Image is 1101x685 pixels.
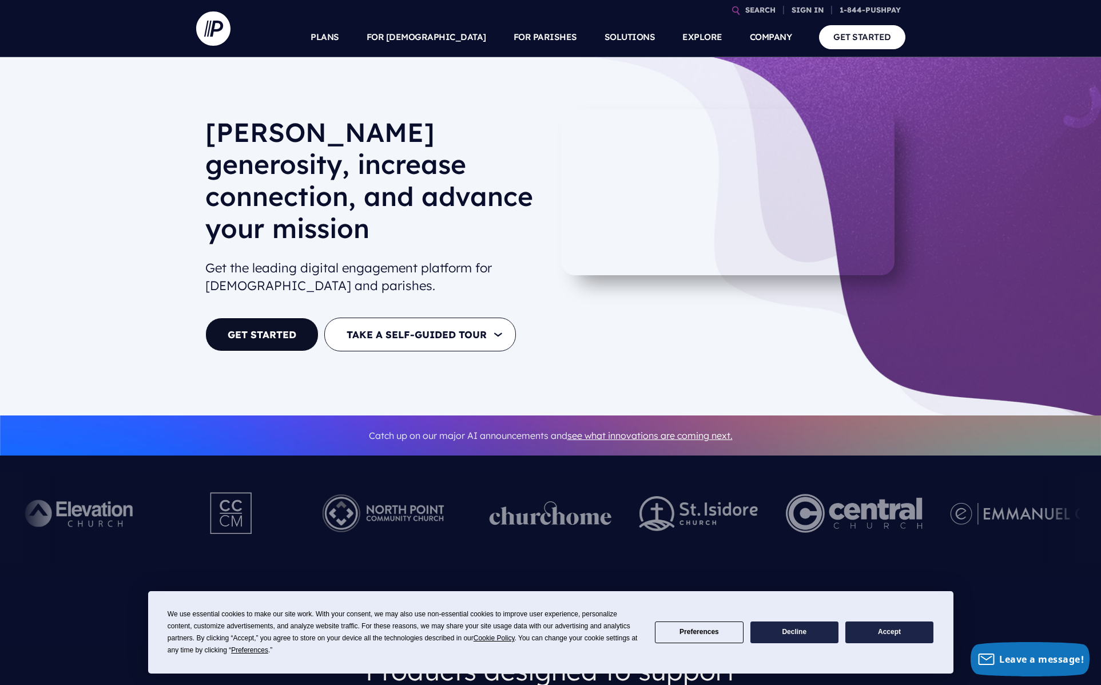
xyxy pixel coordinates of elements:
a: see what innovations are coming next. [567,430,733,441]
span: Preferences [231,646,268,654]
a: PLANS [311,17,339,57]
h1: [PERSON_NAME] generosity, increase connection, and advance your mission [205,116,542,254]
a: EXPLORE [682,17,722,57]
img: Pushpay_Logo__Elevation [2,482,159,545]
a: FOR [DEMOGRAPHIC_DATA] [367,17,486,57]
a: GET STARTED [819,25,905,49]
div: Cookie Consent Prompt [148,591,953,674]
p: Catch up on our major AI announcements and [205,423,896,449]
a: SOLUTIONS [605,17,655,57]
img: pp_logos_1 [490,501,612,525]
button: Decline [750,621,838,644]
a: COMPANY [750,17,792,57]
a: GET STARTED [205,318,319,351]
button: Preferences [655,621,743,644]
button: TAKE A SELF-GUIDED TOUR [324,318,516,351]
div: We use essential cookies to make our site work. With your consent, we may also use non-essential ... [168,608,641,656]
img: pp_logos_2 [639,496,758,531]
img: Central Church Henderson NV [786,482,923,545]
h2: Get the leading digital engagement platform for [DEMOGRAPHIC_DATA] and parishes. [205,255,542,299]
button: Leave a message! [971,642,1090,676]
a: FOR PARISHES [514,17,577,57]
img: Pushpay_Logo__CCM [186,482,277,545]
img: Pushpay_Logo__NorthPoint [305,482,462,545]
span: Cookie Policy [474,634,515,642]
span: Leave a message! [999,653,1084,666]
button: Accept [845,621,933,644]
